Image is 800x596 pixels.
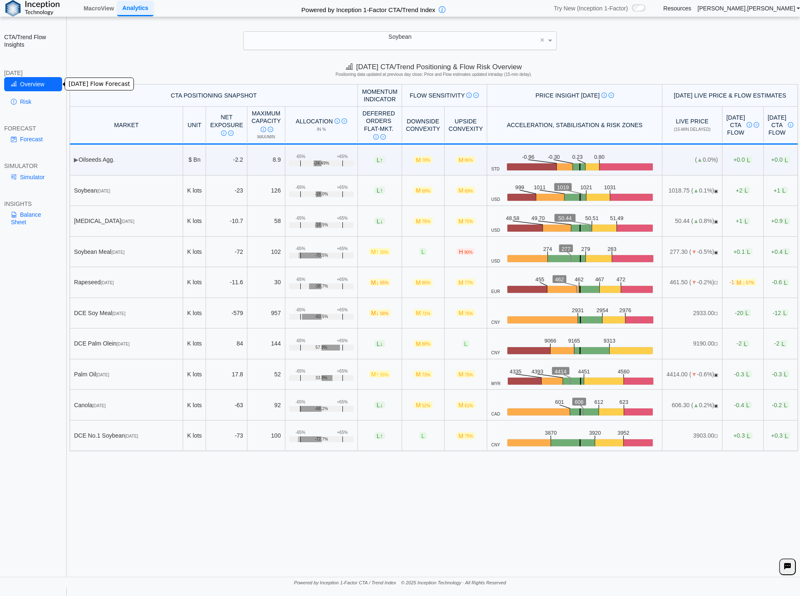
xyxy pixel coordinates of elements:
[782,218,790,225] span: L
[337,400,348,405] div: +65%
[456,371,475,378] span: M
[414,340,433,347] span: M
[71,72,797,77] h5: Positioning data updated at previous day close; Price and Flow estimates updated intraday (15-min...
[4,77,62,91] a: Overview
[618,368,629,375] text: 4560
[296,246,305,251] div: -65%
[183,267,206,298] td: K lots
[70,145,183,175] td: Oilseeds Agg.
[346,63,522,71] span: [DATE] CTA/Trend Positioning & Flow Risk Overview
[380,373,388,377] span: 55%
[735,309,751,316] span: -20
[70,84,358,107] th: CTA Positioning Snapshot
[465,158,473,163] span: 86%
[572,307,584,313] text: 2931
[247,206,285,237] td: 58
[376,279,379,285] span: ↓
[375,187,385,194] span: L
[782,371,790,378] span: L
[4,162,62,170] div: SIMULATOR
[247,390,285,421] td: 92
[747,122,752,128] img: Info
[465,219,473,224] span: 75%
[183,107,206,145] th: Unit
[557,185,569,191] text: 1019
[736,218,750,225] span: +1
[296,338,305,343] div: -65%
[314,161,329,166] span: -24.49%
[228,130,234,136] img: Read More
[782,279,790,286] span: L
[714,311,718,316] span: NO FEED: Live data feed not provided for this market.
[65,78,133,90] div: [DATE] Flow Forecast
[691,248,697,255] span: ▼
[74,187,179,194] div: Soybean
[97,189,110,193] span: [DATE]
[578,368,590,375] text: 4451
[575,276,584,283] text: 462
[554,5,628,12] span: Try New (Inception 1-Factor)
[74,371,179,378] div: Palm Oil
[74,340,179,347] div: DCE Palm Olein
[206,145,247,175] td: -2.2
[257,135,275,139] span: Max/Min
[487,107,662,145] th: Acceleration, Stabilisation & Risk Zones
[734,371,752,378] span: -0.3
[456,279,475,286] span: M
[596,276,604,283] text: 467
[609,93,614,98] img: Read More
[742,218,750,225] span: L
[619,307,631,313] text: 2976
[465,280,473,285] span: 77%
[247,328,285,359] td: 144
[697,5,800,12] a: [PERSON_NAME].[PERSON_NAME]
[337,154,348,159] div: +65%
[714,280,718,285] span: NO FEED: Live data feed not provided for this market.
[422,219,430,224] span: 78%
[362,110,395,140] div: Deferred Orders FLAT-MKT.
[74,156,78,163] span: ▶
[742,340,749,347] span: L
[414,371,433,378] span: M
[596,307,609,313] text: 2954
[466,93,472,98] img: Info
[183,359,206,390] td: K lots
[589,430,601,436] text: 3920
[743,309,751,316] span: L
[662,237,722,268] td: 277.30 ( -0.5%)
[206,175,247,206] td: -23
[376,248,379,255] span: ↑
[662,298,722,329] td: 2933.00
[662,107,722,145] th: Live Price
[745,156,752,163] span: L
[491,167,500,172] span: STD
[74,278,179,286] div: Rapeseed
[206,328,247,359] td: 84
[604,185,616,191] text: 1031
[380,402,383,408] span: ↓
[781,309,789,316] span: L
[296,400,305,405] div: -65%
[714,342,718,346] span: NO FEED: Live data feed not provided for this market.
[693,187,699,194] span: ▲
[462,340,470,347] span: L
[771,156,790,163] span: +0.0
[714,403,718,408] span: OPEN: Market session is currently open.
[595,399,604,406] text: 612
[782,156,790,163] span: L
[289,118,353,125] div: Allocation
[536,276,544,283] text: 455
[601,93,607,98] img: Info
[342,118,347,124] img: Read More
[662,175,722,206] td: 1018.75 ( 0.1%)
[506,215,519,221] text: 48.58
[545,430,557,436] text: 3870
[586,215,599,221] text: 50.51
[780,340,787,347] span: L
[569,338,581,344] text: 9165
[206,206,247,237] td: -10.7
[714,219,718,224] span: OPEN: Market session is currently open.
[607,246,616,252] text: 283
[733,156,752,163] span: +0.0
[315,253,328,258] span: -70.5%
